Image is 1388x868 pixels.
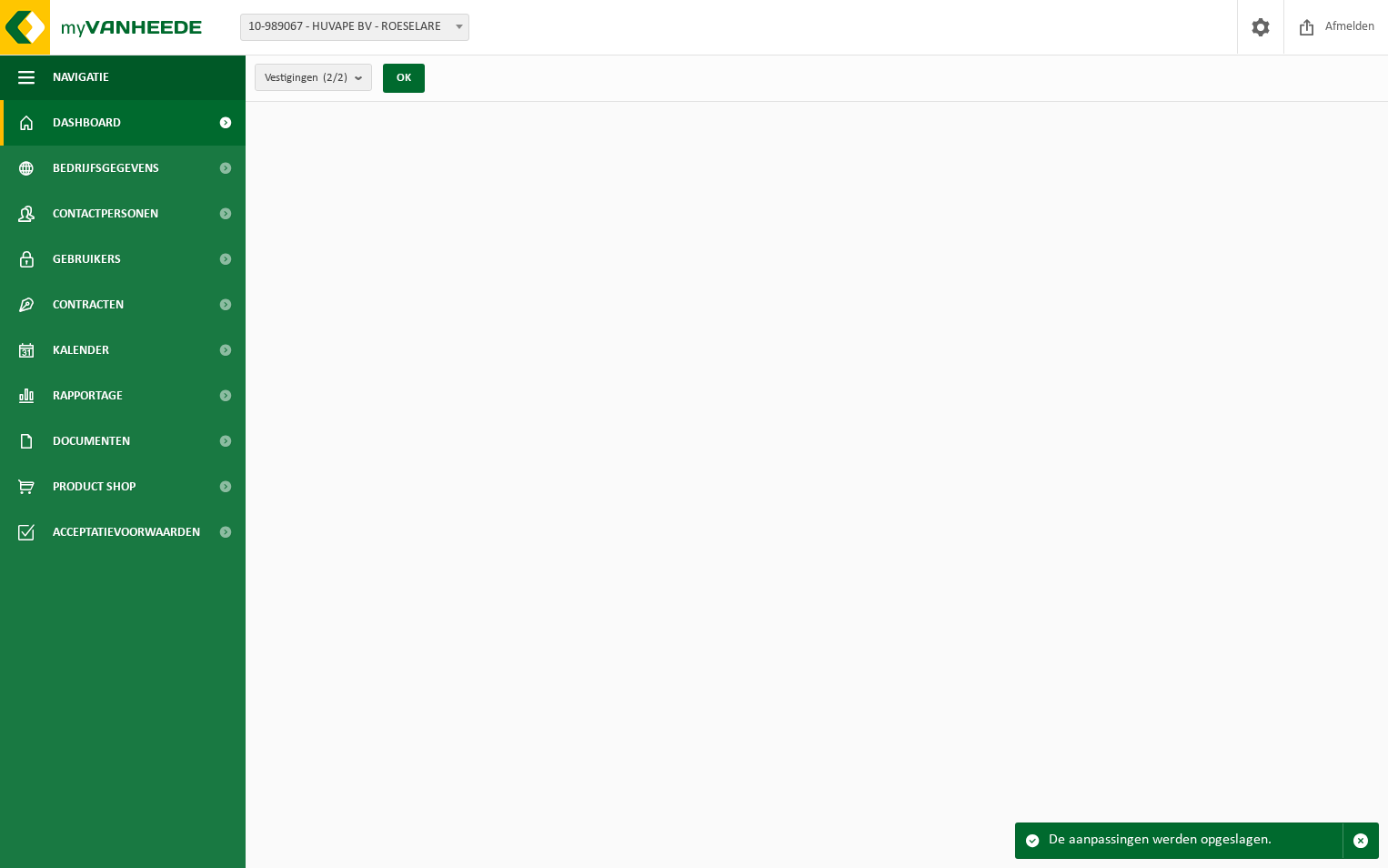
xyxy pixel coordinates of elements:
span: Navigatie [53,55,109,100]
span: Vestigingen [265,65,347,92]
span: Kalender [53,328,109,373]
count: (2/2) [323,72,347,84]
span: Contracten [53,282,124,328]
span: Gebruikers [53,237,121,282]
span: 10-989067 - HUVAPE BV - ROESELARE [241,15,468,40]
span: Dashboard [53,100,121,146]
span: Bedrijfsgegevens [53,146,159,191]
button: OK [383,64,425,93]
span: 10-989067 - HUVAPE BV - ROESELARE [240,14,469,41]
div: De aanpassingen werden opgeslagen. [1049,823,1343,858]
span: Acceptatievoorwaarden [53,510,200,555]
span: Documenten [53,419,130,464]
span: Rapportage [53,373,123,419]
button: Vestigingen(2/2) [255,64,372,91]
span: Contactpersonen [53,191,158,237]
span: Product Shop [53,464,136,510]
